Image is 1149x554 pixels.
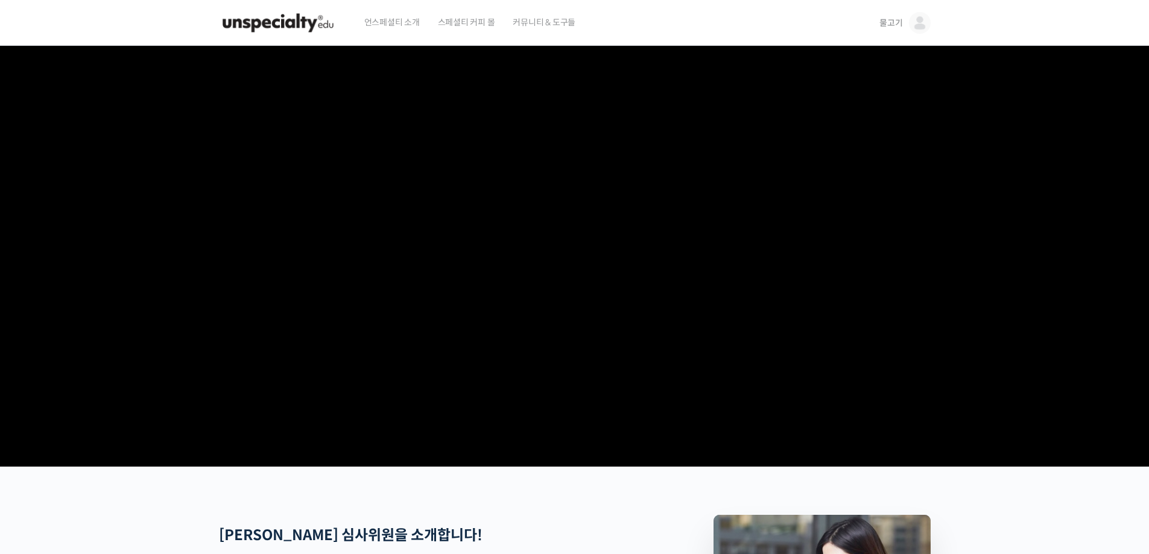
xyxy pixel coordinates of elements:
h2: ! [219,527,650,544]
span: 물고기 [879,17,902,28]
strong: [PERSON_NAME] 심사위원을 소개합니다 [219,526,477,544]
